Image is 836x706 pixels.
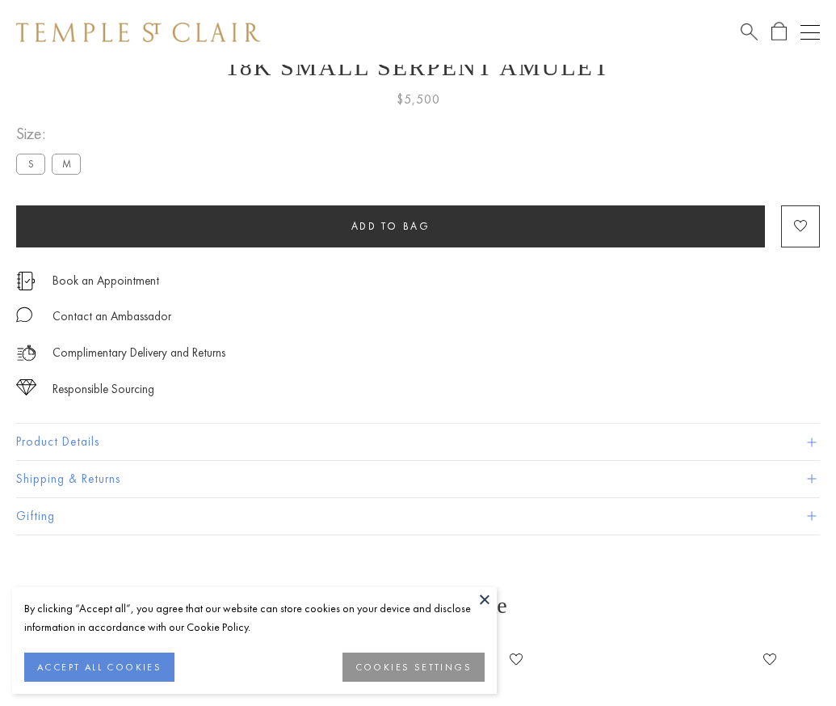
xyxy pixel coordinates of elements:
[800,23,820,42] button: Open navigation
[53,272,159,290] a: Book an Appointment
[16,424,820,460] button: Product Details
[16,53,820,81] h1: 18K Small Serpent Amulet
[16,306,32,323] img: MessageIcon-01_2.svg
[16,379,36,395] img: icon_sourcing.svg
[16,120,87,147] span: Size:
[342,653,485,682] button: COOKIES SETTINGS
[771,22,787,42] a: Open Shopping Bag
[16,343,36,363] img: icon_delivery.svg
[16,272,36,290] img: icon_appointment.svg
[24,599,485,636] div: By clicking “Accept all”, you agree that our website can store cookies on your device and disclos...
[16,498,820,535] button: Gifting
[16,154,45,174] label: S
[16,461,820,497] button: Shipping & Returns
[52,154,81,174] label: M
[16,23,260,42] img: Temple St. Clair
[24,653,174,682] button: ACCEPT ALL COOKIES
[397,89,440,110] span: $5,500
[53,343,225,363] p: Complimentary Delivery and Returns
[53,379,154,400] div: Responsible Sourcing
[16,205,765,247] button: Add to bag
[53,306,171,327] div: Contact an Ambassador
[741,22,758,42] a: Search
[351,219,431,233] span: Add to bag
